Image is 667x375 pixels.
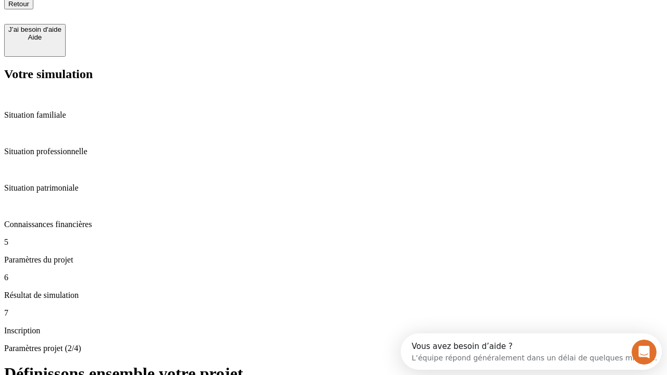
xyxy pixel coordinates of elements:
p: Résultat de simulation [4,291,663,300]
p: Paramètres du projet [4,255,663,265]
p: 6 [4,273,663,282]
div: Ouvrir le Messenger Intercom [4,4,287,33]
div: Aide [8,33,61,41]
div: L’équipe répond généralement dans un délai de quelques minutes. [11,17,256,28]
div: J’ai besoin d'aide [8,26,61,33]
p: Situation patrimoniale [4,183,663,193]
p: Paramètres projet (2/4) [4,344,663,353]
p: 7 [4,308,663,318]
p: Connaissances financières [4,220,663,229]
p: Situation familiale [4,110,663,120]
iframe: Intercom live chat discovery launcher [401,333,662,370]
h2: Votre simulation [4,67,663,81]
p: Inscription [4,326,663,335]
iframe: Intercom live chat [632,340,657,365]
button: J’ai besoin d'aideAide [4,24,66,57]
p: Situation professionnelle [4,147,663,156]
div: Vous avez besoin d’aide ? [11,9,256,17]
p: 5 [4,238,663,247]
